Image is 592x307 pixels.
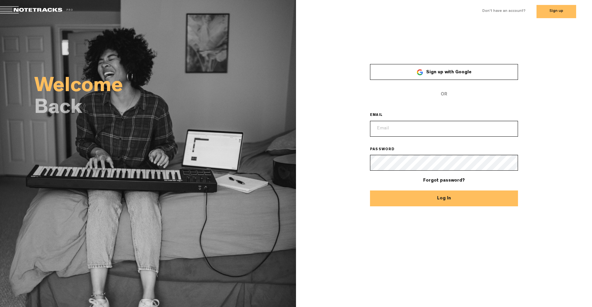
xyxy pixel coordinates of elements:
a: Forgot password? [423,178,465,183]
label: EMAIL [370,113,392,118]
button: Sign up [536,5,576,18]
span: Sign up with Google [426,70,471,75]
label: Don't have an account? [482,9,526,14]
label: PASSWORD [370,147,404,153]
h2: Welcome [34,78,296,96]
button: Log In [370,190,518,206]
h2: Back [34,100,296,118]
input: Email [370,121,518,137]
span: OR [370,86,518,102]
